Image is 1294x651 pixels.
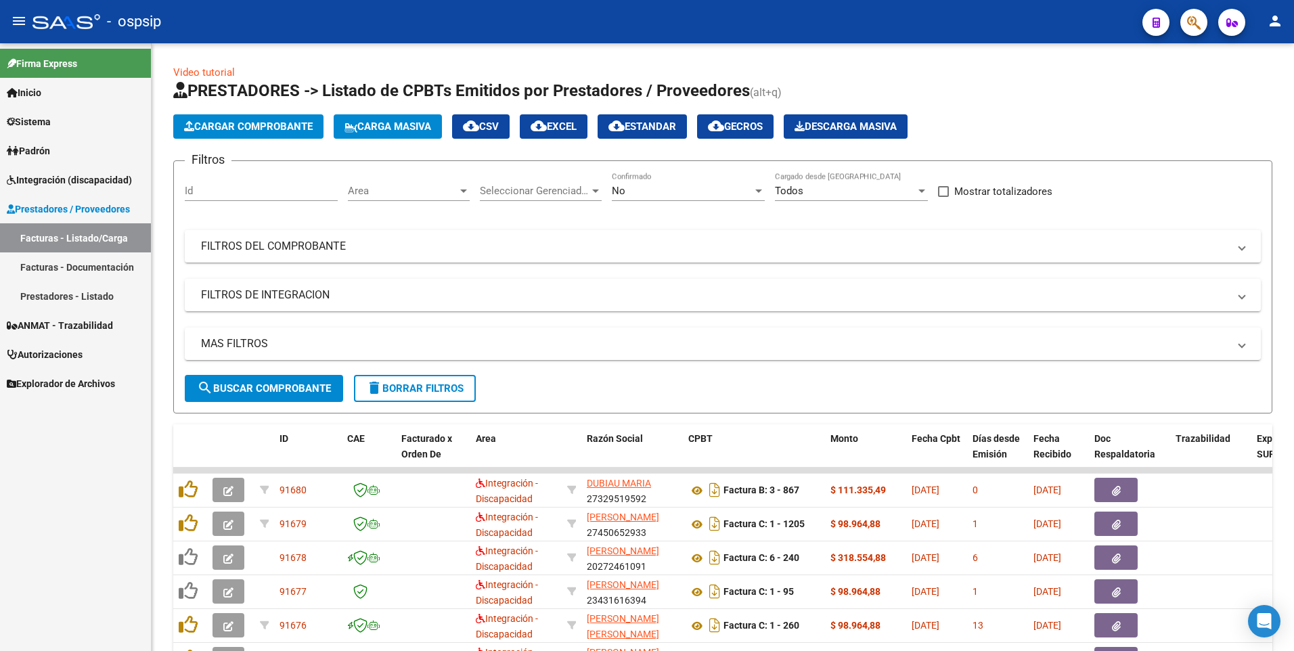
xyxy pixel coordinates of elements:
span: Razón Social [587,433,643,444]
span: Firma Express [7,56,77,71]
span: Integración - Discapacidad [476,478,538,504]
mat-icon: cloud_download [708,118,724,134]
span: 13 [973,620,983,631]
strong: Factura B: 3 - 867 [723,485,799,496]
span: 91678 [280,552,307,563]
span: ANMAT - Trazabilidad [7,318,113,333]
button: Descarga Masiva [784,114,908,139]
span: 1 [973,586,978,597]
span: 6 [973,552,978,563]
span: EXCEL [531,120,577,133]
span: Seleccionar Gerenciador [480,185,589,197]
button: CSV [452,114,510,139]
span: Borrar Filtros [366,382,464,395]
span: [DATE] [1033,586,1061,597]
span: Buscar Comprobante [197,382,331,395]
span: Explorador de Archivos [7,376,115,391]
mat-panel-title: FILTROS DE INTEGRACION [201,288,1228,302]
span: [DATE] [912,518,939,529]
span: Mostrar totalizadores [954,183,1052,200]
span: Gecros [708,120,763,133]
span: [PERSON_NAME] [587,512,659,522]
datatable-header-cell: Razón Social [581,424,683,484]
span: [DATE] [912,620,939,631]
app-download-masive: Descarga masiva de comprobantes (adjuntos) [784,114,908,139]
h3: Filtros [185,150,231,169]
span: Monto [830,433,858,444]
span: 1 [973,518,978,529]
span: Integración - Discapacidad [476,579,538,606]
span: 91680 [280,485,307,495]
span: Integración - Discapacidad [476,613,538,639]
span: Integración - Discapacidad [476,545,538,572]
strong: Factura C: 1 - 1205 [723,519,805,530]
span: Sistema [7,114,51,129]
span: 91679 [280,518,307,529]
div: Open Intercom Messenger [1248,605,1280,637]
button: Borrar Filtros [354,375,476,402]
span: [PERSON_NAME] [PERSON_NAME] [587,613,659,639]
datatable-header-cell: CPBT [683,424,825,484]
datatable-header-cell: Facturado x Orden De [396,424,470,484]
span: [DATE] [912,552,939,563]
span: Integración - Discapacidad [476,512,538,538]
span: 91677 [280,586,307,597]
span: Fecha Recibido [1033,433,1071,459]
datatable-header-cell: Trazabilidad [1170,424,1251,484]
strong: $ 318.554,88 [830,552,886,563]
button: Buscar Comprobante [185,375,343,402]
datatable-header-cell: Fecha Cpbt [906,424,967,484]
span: Todos [775,185,803,197]
span: Trazabilidad [1176,433,1230,444]
strong: $ 98.964,88 [830,518,880,529]
strong: Factura C: 6 - 240 [723,553,799,564]
span: Integración (discapacidad) [7,173,132,187]
div: 20272461091 [587,543,677,572]
span: 0 [973,485,978,495]
datatable-header-cell: ID [274,424,342,484]
span: Días desde Emisión [973,433,1020,459]
span: [PERSON_NAME] [587,579,659,590]
div: 27450652933 [587,510,677,538]
div: 27937079872 [587,611,677,639]
i: Descargar documento [706,479,723,501]
span: CAE [347,433,365,444]
i: Descargar documento [706,513,723,535]
span: 91676 [280,620,307,631]
span: (alt+q) [750,86,782,99]
span: - ospsip [107,7,161,37]
datatable-header-cell: Monto [825,424,906,484]
datatable-header-cell: Doc Respaldatoria [1089,424,1170,484]
span: ID [280,433,288,444]
datatable-header-cell: Días desde Emisión [967,424,1028,484]
datatable-header-cell: CAE [342,424,396,484]
div: 23431616394 [587,577,677,606]
span: DUBIAU MARIA [587,478,651,489]
span: Estandar [608,120,676,133]
span: CSV [463,120,499,133]
mat-expansion-panel-header: MAS FILTROS [185,328,1261,360]
span: [DATE] [1033,552,1061,563]
button: Carga Masiva [334,114,442,139]
span: Facturado x Orden De [401,433,452,459]
i: Descargar documento [706,581,723,602]
mat-panel-title: MAS FILTROS [201,336,1228,351]
strong: $ 98.964,88 [830,620,880,631]
button: Cargar Comprobante [173,114,323,139]
strong: $ 111.335,49 [830,485,886,495]
span: Area [348,185,458,197]
button: EXCEL [520,114,587,139]
mat-icon: cloud_download [531,118,547,134]
span: [DATE] [912,586,939,597]
span: CPBT [688,433,713,444]
span: [DATE] [912,485,939,495]
button: Gecros [697,114,774,139]
strong: Factura C: 1 - 95 [723,587,794,598]
span: Padrón [7,143,50,158]
span: PRESTADORES -> Listado de CPBTs Emitidos por Prestadores / Proveedores [173,81,750,100]
span: [PERSON_NAME] [587,545,659,556]
mat-expansion-panel-header: FILTROS DEL COMPROBANTE [185,230,1261,263]
strong: $ 98.964,88 [830,586,880,597]
span: Descarga Masiva [795,120,897,133]
mat-icon: cloud_download [463,118,479,134]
